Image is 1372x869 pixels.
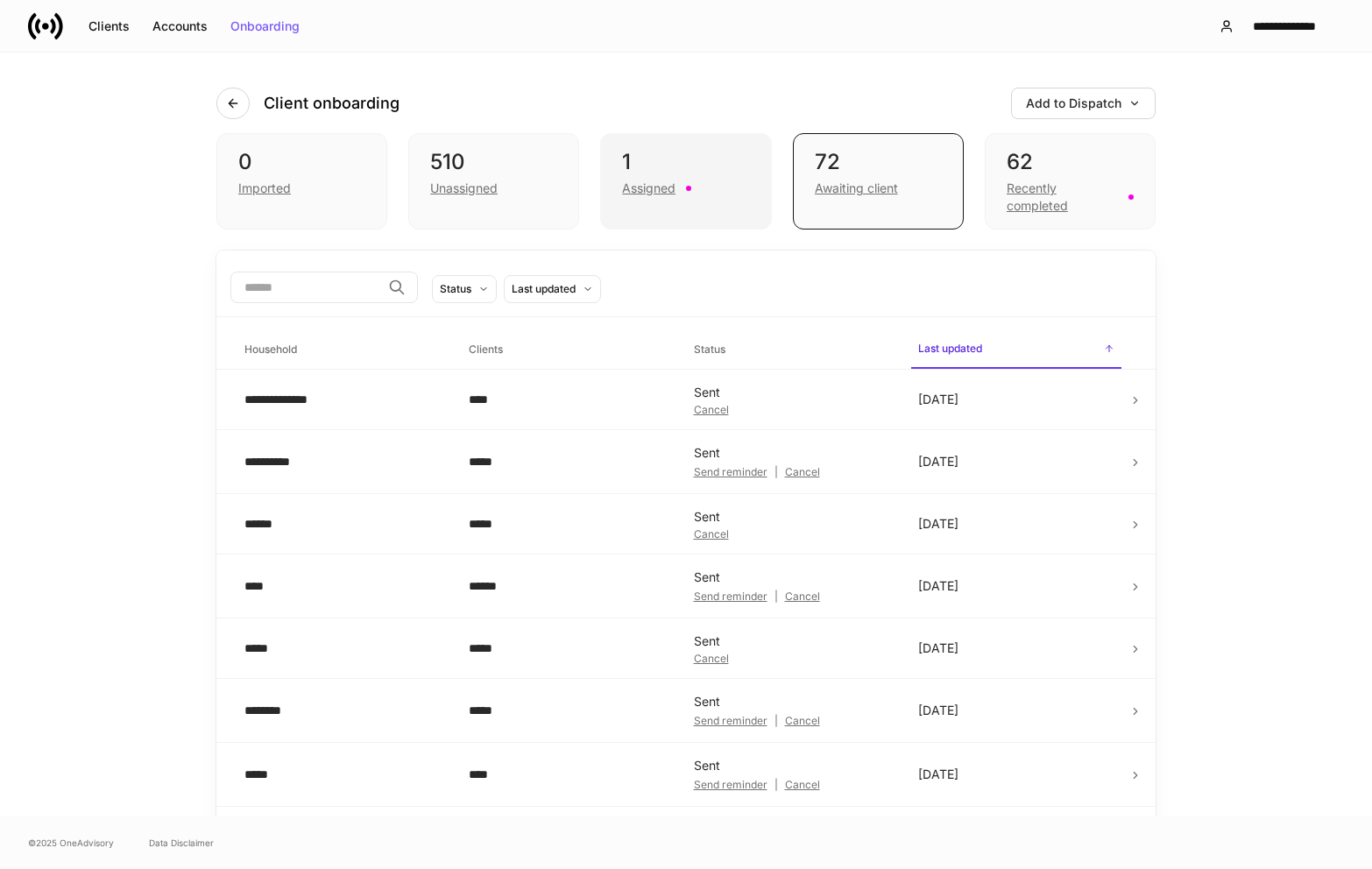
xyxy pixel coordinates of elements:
button: Add to Dispatch [1011,88,1156,119]
button: Last updated [504,275,601,303]
div: Status [440,280,471,297]
h6: Clients [469,341,503,357]
span: Status [687,332,897,368]
button: Cancel [785,465,820,479]
div: Send reminder [694,591,767,602]
div: 72Awaiting client [793,133,964,230]
div: Cancel [785,780,820,790]
div: 1 [622,148,749,176]
div: Cancel [785,467,820,477]
div: Sent [694,632,890,650]
div: 72 [815,148,942,176]
span: Last updated [911,331,1121,369]
button: Send reminder [694,714,767,728]
button: Status [432,275,497,303]
div: Cancel [785,716,820,726]
div: Imported [238,180,291,197]
td: [DATE] [904,618,1128,679]
div: 0 [238,148,365,176]
h6: Last updated [918,340,982,357]
button: Cancel [785,778,820,792]
td: [DATE] [904,494,1128,555]
td: [DATE] [904,430,1128,494]
button: Cancel [694,654,729,664]
button: Cancel [785,590,820,604]
td: [DATE] [904,555,1128,618]
div: 62 [1007,148,1134,176]
div: Last updated [512,280,576,297]
button: Accounts [141,12,219,40]
div: Sent [694,444,890,462]
td: [DATE] [904,679,1128,743]
div: Unassigned [430,180,498,197]
h4: Client onboarding [264,93,400,114]
div: | [694,778,890,792]
div: | [694,590,890,604]
div: Sent [694,693,890,710]
button: Clients [77,12,141,40]
div: Sent [694,569,890,586]
button: Cancel [694,405,729,415]
div: Sent [694,384,890,401]
div: | [694,465,890,479]
div: Awaiting client [815,180,898,197]
div: Assigned [622,180,675,197]
div: Add to Dispatch [1026,97,1141,110]
div: 0Imported [216,133,387,230]
div: 1Assigned [600,133,771,230]
div: Send reminder [694,467,767,477]
div: | [694,714,890,728]
h6: Status [694,341,725,357]
div: Cancel [785,591,820,602]
button: Cancel [694,529,729,540]
button: Cancel [785,714,820,728]
div: Send reminder [694,780,767,790]
div: 62Recently completed [985,133,1156,230]
div: Recently completed [1007,180,1118,215]
button: Send reminder [694,778,767,792]
td: [DATE] [904,370,1128,430]
a: Data Disclaimer [149,836,214,850]
div: Clients [88,20,130,32]
div: Sent [694,508,890,526]
div: Onboarding [230,20,300,32]
div: Send reminder [694,716,767,726]
button: Onboarding [219,12,311,40]
span: Clients [462,332,672,368]
span: Household [237,332,448,368]
button: Send reminder [694,590,767,604]
div: Sent [694,757,890,774]
div: 510Unassigned [408,133,579,230]
h6: Household [244,341,297,357]
td: [DATE] [904,743,1128,807]
span: © 2025 OneAdvisory [28,836,114,850]
div: Accounts [152,20,208,32]
div: 510 [430,148,557,176]
button: Send reminder [694,465,767,479]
